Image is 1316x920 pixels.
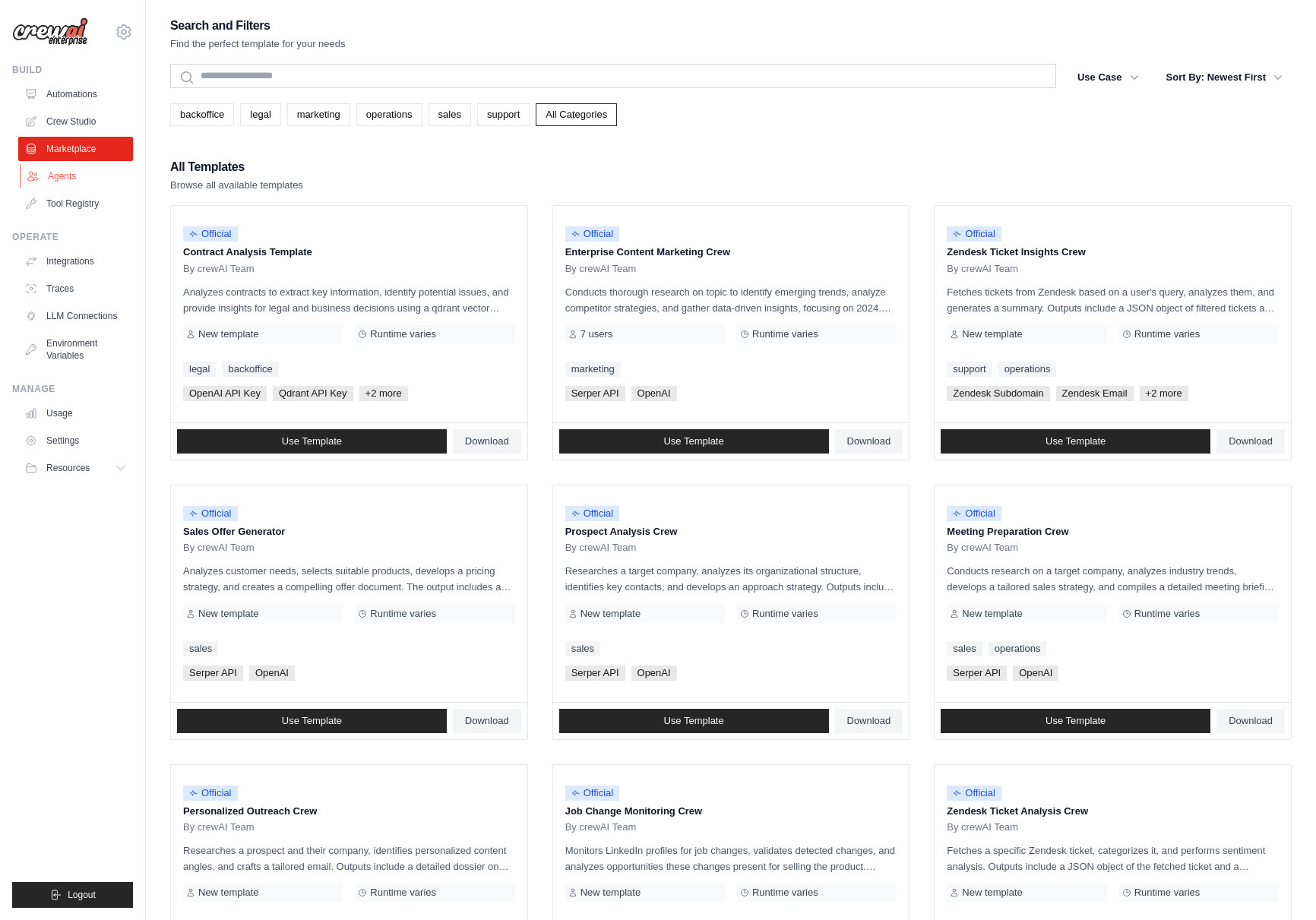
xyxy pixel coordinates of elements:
span: Runtime varies [1134,328,1201,340]
a: support [947,362,992,377]
a: Tool Registry [18,191,133,216]
img: Logo [12,17,88,46]
a: sales [183,641,218,656]
p: Prospect Analysis Crew [565,524,897,539]
a: Environment Variables [18,331,133,368]
a: sales [429,103,471,126]
span: Download [1229,435,1273,447]
a: Use Template [177,429,447,454]
span: New template [580,887,641,899]
span: Download [465,435,509,447]
p: Find the perfect template for your needs [170,36,346,52]
a: marketing [287,103,350,126]
a: Download [835,709,903,733]
a: Download [453,429,521,454]
p: Researches a prospect and their company, identifies personalized content angles, and crafts a tai... [183,843,515,874]
span: Runtime varies [1134,887,1201,899]
a: legal [183,362,216,377]
span: By crewAI Team [183,821,255,833]
p: Zendesk Ticket Insights Crew [947,245,1279,260]
span: Qdrant API Key [273,386,353,401]
a: LLM Connections [18,304,133,328]
p: Fetches tickets from Zendesk based on a user's query, analyzes them, and generates a summary. Out... [947,284,1279,316]
span: OpenAI API Key [183,386,267,401]
span: Use Template [1046,715,1106,727]
p: Personalized Outreach Crew [183,804,515,819]
button: Logout [12,882,133,908]
div: Build [12,64,133,76]
p: Analyzes customer needs, selects suitable products, develops a pricing strategy, and creates a co... [183,563,515,595]
span: Download [465,715,509,727]
button: Resources [18,456,133,480]
span: Use Template [1046,435,1106,447]
p: Analyzes contracts to extract key information, identify potential issues, and provide insights fo... [183,284,515,316]
span: 7 users [580,328,613,340]
button: Sort By: Newest First [1157,64,1292,91]
a: marketing [565,362,621,377]
span: New template [962,887,1022,899]
a: Automations [18,82,133,106]
p: Enterprise Content Marketing Crew [565,245,897,260]
p: Contract Analysis Template [183,245,515,260]
span: Download [847,435,891,447]
span: Official [947,786,1001,801]
span: New template [962,608,1022,620]
span: +2 more [359,386,408,401]
span: By crewAI Team [947,263,1018,275]
h2: All Templates [170,156,303,178]
span: Runtime varies [752,608,818,620]
a: support [477,103,530,126]
span: Zendesk Email [1056,386,1134,401]
a: operations [998,362,1057,377]
span: Official [565,506,620,521]
button: Use Case [1068,64,1148,91]
span: OpenAI [631,386,677,401]
span: By crewAI Team [947,542,1018,554]
p: Meeting Preparation Crew [947,524,1279,539]
span: OpenAI [631,665,677,681]
h2: Search and Filters [170,15,346,36]
span: New template [198,608,258,620]
a: Download [453,709,521,733]
span: By crewAI Team [565,821,637,833]
a: Use Template [941,429,1210,454]
a: Crew Studio [18,109,133,134]
span: By crewAI Team [183,263,255,275]
span: +2 more [1140,386,1188,401]
a: Use Template [559,429,829,454]
span: Download [847,715,891,727]
a: sales [565,641,600,656]
span: OpenAI [249,665,295,681]
p: Sales Offer Generator [183,524,515,539]
div: Operate [12,231,133,243]
a: operations [989,641,1047,656]
a: All Categories [536,103,617,126]
span: New template [198,887,258,899]
span: By crewAI Team [565,263,637,275]
a: backoffice [170,103,234,126]
a: Marketplace [18,137,133,161]
span: Use Template [663,435,723,447]
a: Use Template [941,709,1210,733]
span: Runtime varies [370,328,436,340]
span: By crewAI Team [565,542,637,554]
a: backoffice [222,362,278,377]
a: Settings [18,428,133,453]
span: OpenAI [1013,665,1058,681]
span: Official [183,786,238,801]
a: Traces [18,277,133,301]
span: Runtime varies [1134,608,1201,620]
span: New template [198,328,258,340]
a: operations [356,103,422,126]
p: Job Change Monitoring Crew [565,804,897,819]
span: Zendesk Subdomain [947,386,1049,401]
p: Conducts research on a target company, analyzes industry trends, develops a tailored sales strate... [947,563,1279,595]
span: New template [580,608,641,620]
p: Fetches a specific Zendesk ticket, categorizes it, and performs sentiment analysis. Outputs inclu... [947,843,1279,874]
a: Use Template [177,709,447,733]
span: By crewAI Team [183,542,255,554]
span: Logout [68,889,96,901]
span: Download [1229,715,1273,727]
p: Monitors LinkedIn profiles for job changes, validates detected changes, and analyzes opportunitie... [565,843,897,874]
a: Download [1216,709,1285,733]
